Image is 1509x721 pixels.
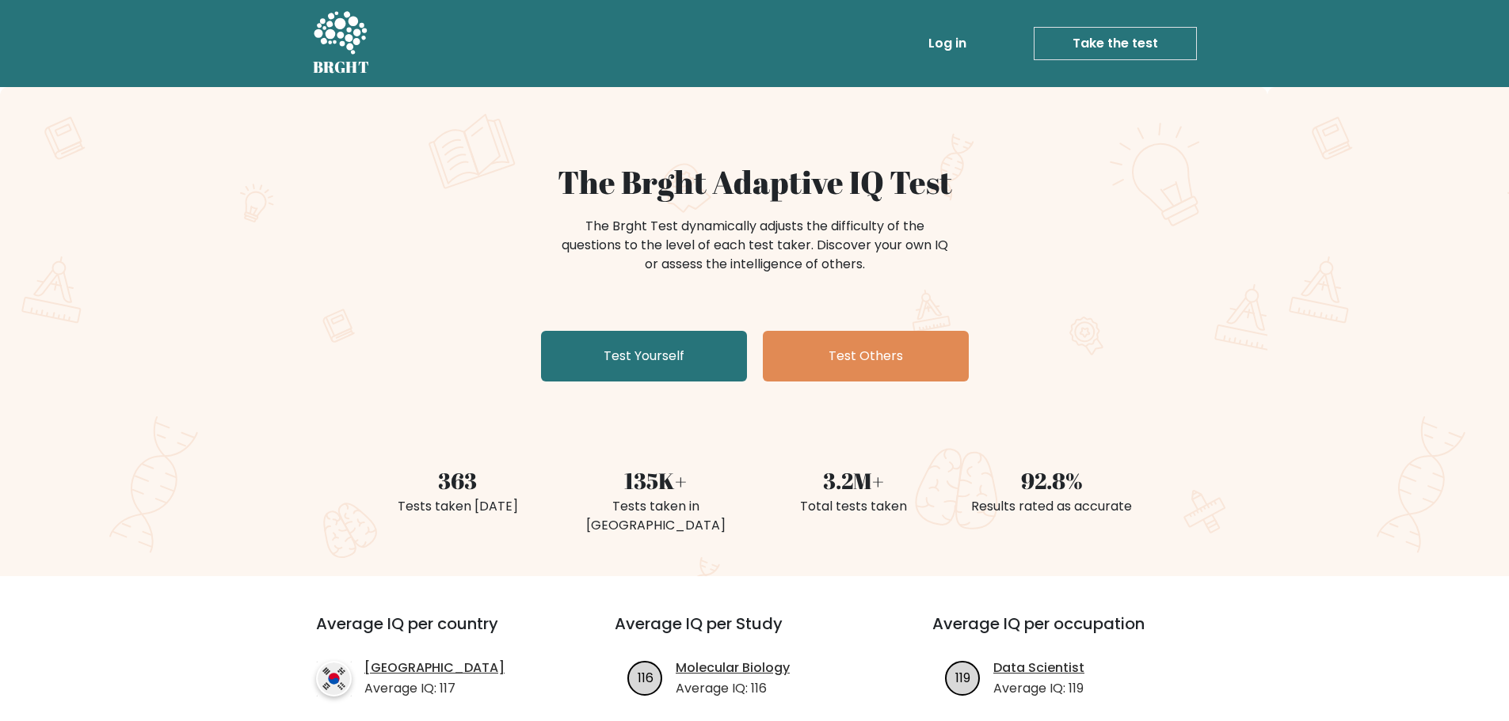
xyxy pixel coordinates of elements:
[566,497,745,535] div: Tests taken in [GEOGRAPHIC_DATA]
[962,464,1141,497] div: 92.8%
[364,679,505,698] p: Average IQ: 117
[955,668,970,686] text: 119
[676,679,790,698] p: Average IQ: 116
[566,464,745,497] div: 135K+
[763,331,969,381] a: Test Others
[993,658,1084,677] a: Data Scientist
[368,497,547,516] div: Tests taken [DATE]
[638,668,654,686] text: 116
[313,58,370,77] h5: BRGHT
[368,163,1141,201] h1: The Brght Adaptive IQ Test
[676,658,790,677] a: Molecular Biology
[316,661,352,696] img: country
[316,614,558,652] h3: Average IQ per country
[368,464,547,497] div: 363
[313,6,370,81] a: BRGHT
[764,497,943,516] div: Total tests taken
[557,217,953,274] div: The Brght Test dynamically adjusts the difficulty of the questions to the level of each test take...
[922,28,973,59] a: Log in
[364,658,505,677] a: [GEOGRAPHIC_DATA]
[932,614,1212,652] h3: Average IQ per occupation
[962,497,1141,516] div: Results rated as accurate
[1034,27,1197,60] a: Take the test
[615,614,894,652] h3: Average IQ per Study
[764,464,943,497] div: 3.2M+
[541,331,747,381] a: Test Yourself
[993,679,1084,698] p: Average IQ: 119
